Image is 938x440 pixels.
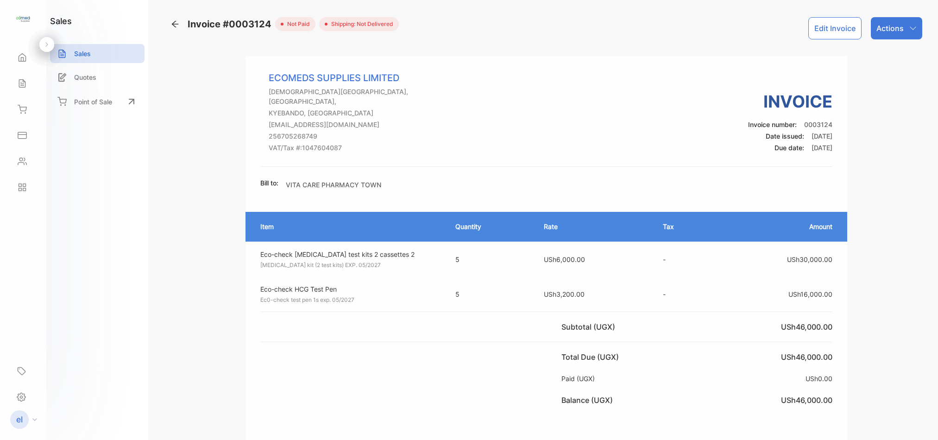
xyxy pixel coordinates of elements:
p: Eco-check [MEDICAL_DATA] test kits 2 cassettes 2 [260,249,439,259]
iframe: LiveChat chat widget [899,401,938,440]
span: Invoice #0003124 [188,17,275,31]
p: - [663,289,703,299]
span: Date issued: [766,132,804,140]
p: Tax [663,222,703,231]
span: USh16,000.00 [788,290,832,298]
p: [DEMOGRAPHIC_DATA][GEOGRAPHIC_DATA], [GEOGRAPHIC_DATA], [269,87,447,106]
p: Quantity [455,222,525,231]
p: 5 [455,289,525,299]
span: USh46,000.00 [781,322,832,332]
p: 256705268749 [269,131,447,141]
button: Actions [871,17,922,39]
h3: Invoice [748,89,832,114]
p: Quotes [74,72,96,82]
span: USh30,000.00 [787,255,832,263]
span: Shipping: Not Delivered [327,20,393,28]
p: Subtotal (UGX) [561,321,619,332]
p: KYEBANDO, [GEOGRAPHIC_DATA] [269,108,447,118]
p: Balance (UGX) [561,395,617,406]
a: Sales [50,44,145,63]
p: Bill to: [260,178,278,188]
span: Invoice number: [748,121,797,128]
span: Due date: [774,144,804,152]
p: Total Due (UGX) [561,351,623,363]
p: Eco-check HCG Test Pen [260,284,439,294]
span: [DATE] [812,144,832,152]
p: VAT/Tax #: 1047604087 [269,143,447,153]
p: Sales [74,49,91,58]
h1: sales [50,15,72,27]
p: ECOMEDS SUPPLIES LIMITED [269,71,447,85]
span: USh46,000.00 [781,352,832,362]
img: logo [16,12,30,26]
p: VITA CARE PHARMACY TOWN [286,180,381,190]
span: USh46,000.00 [781,395,832,405]
p: el [16,414,23,426]
a: Quotes [50,68,145,87]
p: Paid (UGX) [561,374,598,383]
span: USh0.00 [806,375,832,383]
p: Item [260,222,437,231]
p: - [663,255,703,264]
span: [DATE] [812,132,832,140]
a: Point of Sale [50,91,145,112]
p: Ec0-check test pen 1s exp. 05/2027 [260,296,439,304]
p: Rate [544,222,644,231]
p: [EMAIL_ADDRESS][DOMAIN_NAME] [269,120,447,129]
p: Amount [722,222,832,231]
button: Edit Invoice [808,17,862,39]
span: USh3,200.00 [544,290,585,298]
span: 0003124 [804,121,832,128]
p: [MEDICAL_DATA] kit (2 test kits) EXP. 05/2027 [260,261,439,269]
p: Actions [876,23,904,34]
span: not paid [283,20,310,28]
span: USh6,000.00 [544,255,585,263]
p: Point of Sale [74,97,112,107]
p: 5 [455,255,525,264]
